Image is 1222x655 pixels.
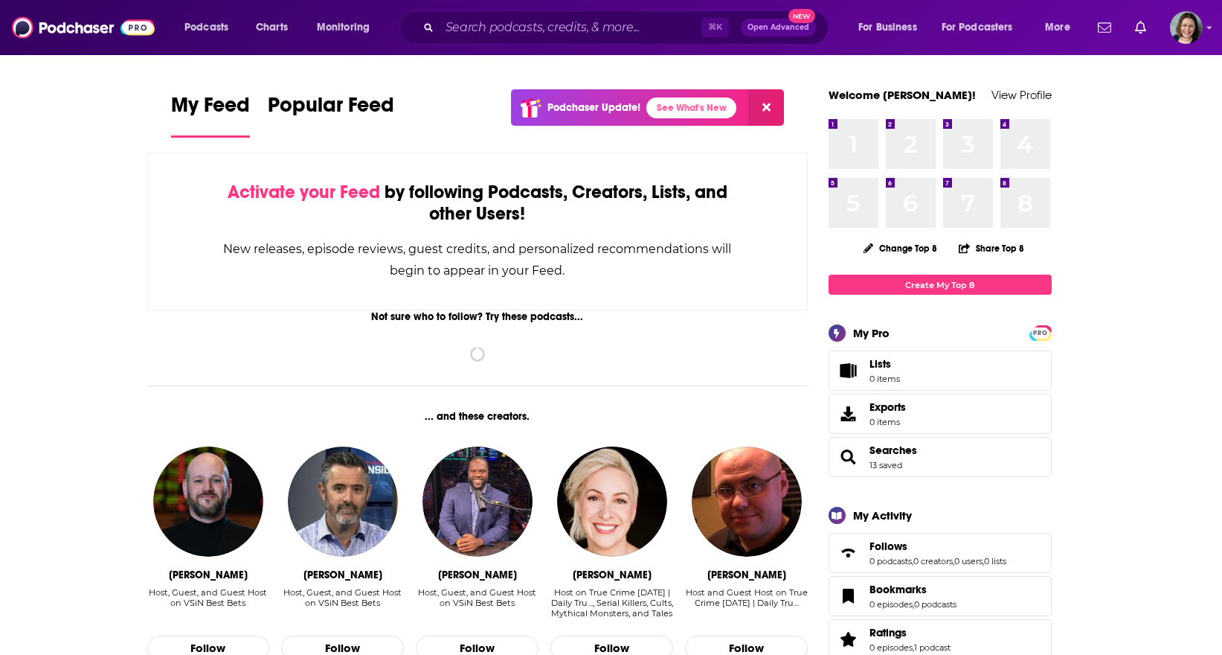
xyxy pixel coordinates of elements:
[983,556,984,566] span: ,
[855,239,947,258] button: Change Top 8
[1032,327,1049,338] a: PRO
[147,310,808,323] div: Not sure who to follow? Try these podcasts...
[440,16,701,39] input: Search podcasts, credits, & more...
[147,587,270,619] div: Host, Guest, and Guest Host on VSiN Best Bets
[869,626,907,639] span: Ratings
[913,599,914,610] span: ,
[932,16,1035,39] button: open menu
[246,16,297,39] a: Charts
[171,92,250,138] a: My Feed
[288,447,398,557] img: Dave Ross
[573,569,652,581] div: Vanessa Richardson
[869,540,1006,553] a: Follows
[869,374,900,384] span: 0 items
[1129,15,1152,40] a: Show notifications dropdown
[256,17,288,38] span: Charts
[788,9,815,23] span: New
[834,629,864,650] a: Ratings
[303,569,382,581] div: Dave Ross
[869,400,906,414] span: Exports
[550,587,673,619] div: Host on True Crime Today | Daily Tru…, Serial Killers, Cults, Mythical Monsters, and Tales
[1035,16,1089,39] button: open menu
[169,569,248,581] div: Wes Reynolds
[914,599,956,610] a: 0 podcasts
[984,556,1006,566] a: 0 lists
[550,587,673,619] div: Host on True Crime [DATE] | Daily Tru…, Serial Killers, Cults, Mythical Monsters, and Tales
[834,403,864,424] span: Exports
[438,569,517,581] div: Femi Abebefe
[834,360,864,381] span: Lists
[829,576,1052,616] span: Bookmarks
[707,569,786,581] div: Tony Brueski
[829,275,1052,295] a: Create My Top 8
[222,182,733,225] div: by following Podcasts, Creators, Lists, and other Users!
[701,18,729,37] span: ⌘ K
[869,540,907,553] span: Follows
[1092,15,1117,40] a: Show notifications dropdown
[741,19,816,36] button: Open AdvancedNew
[829,437,1052,477] span: Searches
[834,447,864,467] a: Searches
[829,394,1052,434] a: Exports
[147,410,808,423] div: ... and these creators.
[953,556,954,566] span: ,
[829,351,1052,391] a: Lists
[646,98,736,118] a: See What's New
[557,447,667,557] img: Vanessa Richardson
[228,181,380,203] span: Activate your Feed
[184,17,228,38] span: Podcasts
[12,13,155,42] img: Podchaser - Follow, Share and Rate Podcasts
[913,642,914,653] span: ,
[1032,327,1049,339] span: PRO
[914,642,951,653] a: 1 podcast
[171,92,250,127] span: My Feed
[317,17,370,38] span: Monitoring
[692,447,802,557] img: Tony Brueski
[869,417,906,427] span: 0 items
[281,587,404,608] div: Host, Guest, and Guest Host on VSiN Best Bets
[853,326,890,340] div: My Pro
[685,587,808,619] div: Host and Guest Host on True Crime Today | Daily Tru…
[747,24,809,31] span: Open Advanced
[416,587,538,619] div: Host, Guest, and Guest Host on VSiN Best Bets
[1170,11,1203,44] button: Show profile menu
[306,16,389,39] button: open menu
[834,543,864,563] a: Follows
[869,626,951,639] a: Ratings
[853,508,912,523] div: My Activity
[858,17,917,38] span: For Business
[954,556,983,566] a: 0 users
[869,556,912,566] a: 0 podcasts
[869,357,900,371] span: Lists
[848,16,936,39] button: open menu
[268,92,394,127] span: Popular Feed
[174,16,248,39] button: open menu
[834,586,864,607] a: Bookmarks
[913,556,953,566] a: 0 creators
[1170,11,1203,44] img: User Profile
[416,587,538,608] div: Host, Guest, and Guest Host on VSiN Best Bets
[869,599,913,610] a: 0 episodes
[869,357,891,371] span: Lists
[268,92,394,138] a: Popular Feed
[869,444,917,457] a: Searches
[991,88,1052,102] a: View Profile
[869,583,927,596] span: Bookmarks
[829,88,976,102] a: Welcome [PERSON_NAME]!
[153,447,263,557] img: Wes Reynolds
[685,587,808,608] div: Host and Guest Host on True Crime [DATE] | Daily Tru…
[869,642,913,653] a: 0 episodes
[942,17,1013,38] span: For Podcasters
[281,587,404,619] div: Host, Guest, and Guest Host on VSiN Best Bets
[422,447,533,557] img: Femi Abebefe
[829,533,1052,573] span: Follows
[413,10,843,45] div: Search podcasts, credits, & more...
[547,101,640,114] p: Podchaser Update!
